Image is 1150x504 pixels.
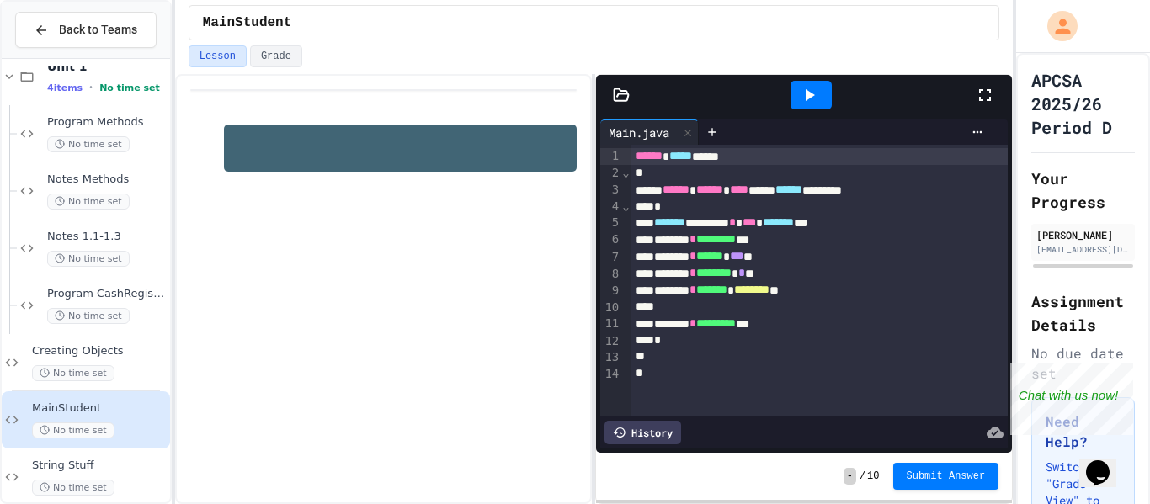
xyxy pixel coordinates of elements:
[600,215,621,231] div: 5
[600,366,621,383] div: 14
[1030,7,1082,45] div: My Account
[32,459,167,473] span: String Stuff
[600,124,678,141] div: Main.java
[47,59,167,74] span: Unit 1
[47,308,130,324] span: No time set
[47,82,83,93] span: 4 items
[621,199,630,213] span: Fold line
[189,45,247,67] button: Lesson
[1036,227,1130,242] div: [PERSON_NAME]
[1031,167,1135,214] h2: Your Progress
[89,81,93,94] span: •
[600,316,621,332] div: 11
[99,82,160,93] span: No time set
[907,470,986,483] span: Submit Answer
[600,283,621,300] div: 9
[600,231,621,248] div: 6
[250,45,302,67] button: Grade
[32,365,114,381] span: No time set
[203,13,292,33] span: MainStudent
[600,333,621,350] div: 12
[59,21,137,39] span: Back to Teams
[600,349,621,366] div: 13
[844,468,856,485] span: -
[600,300,621,316] div: 10
[600,182,621,199] div: 3
[893,463,999,490] button: Submit Answer
[47,194,130,210] span: No time set
[32,422,114,438] span: No time set
[47,287,167,301] span: Program CashRegister
[1031,68,1135,139] h1: APCSA 2025/26 Period D
[47,136,130,152] span: No time set
[867,470,879,483] span: 10
[1079,437,1133,487] iframe: chat widget
[47,230,167,244] span: Notes 1.1-1.3
[600,266,621,283] div: 8
[1031,343,1135,384] div: No due date set
[604,421,681,444] div: History
[32,344,167,358] span: Creating Objects
[47,251,130,267] span: No time set
[621,166,630,179] span: Fold line
[600,119,699,145] div: Main.java
[47,172,167,187] span: Notes Methods
[600,249,621,266] div: 7
[1010,363,1133,435] iframe: chat widget
[1036,243,1130,256] div: [EMAIL_ADDRESS][DOMAIN_NAME]
[600,148,621,165] div: 1
[47,115,167,130] span: Program Methods
[600,165,621,182] div: 2
[1031,289,1135,337] h2: Assignment Details
[600,199,621,215] div: 4
[32,480,114,496] span: No time set
[32,401,167,416] span: MainStudent
[15,12,157,48] button: Back to Teams
[860,470,865,483] span: /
